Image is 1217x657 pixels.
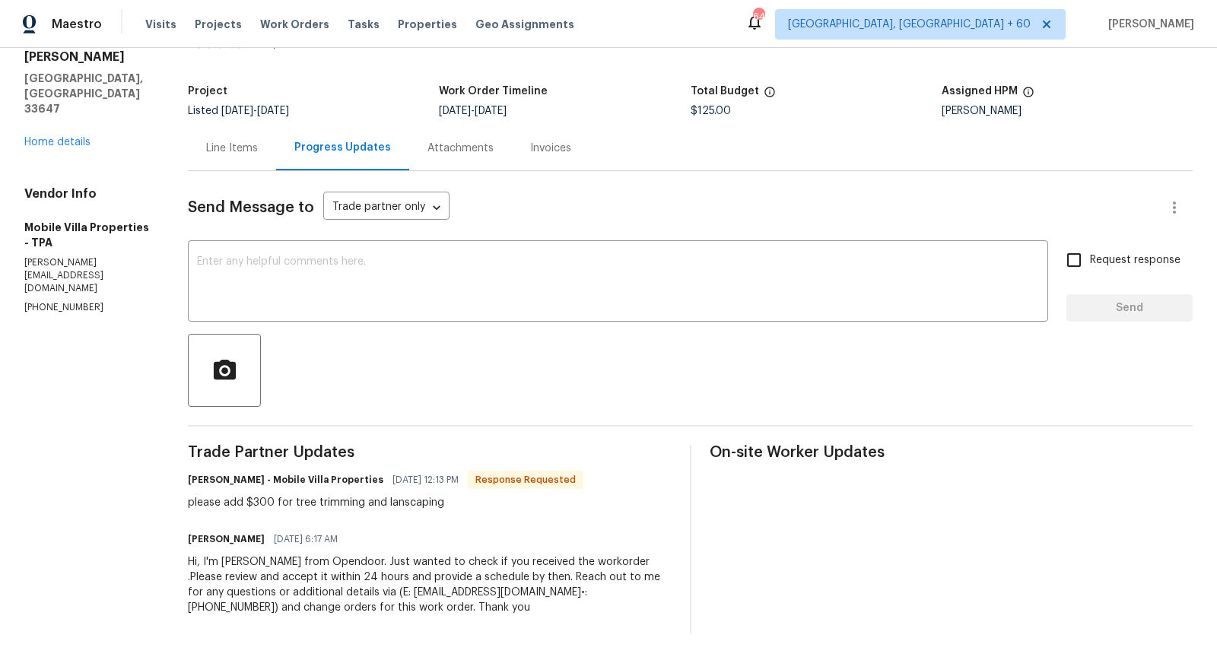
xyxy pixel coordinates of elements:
[24,34,151,65] h2: [STREET_ADDRESS][PERSON_NAME]
[260,17,329,32] span: Work Orders
[206,141,258,156] div: Line Items
[392,472,459,487] span: [DATE] 12:13 PM
[145,17,176,32] span: Visits
[221,106,253,116] span: [DATE]
[221,106,289,116] span: -
[188,86,227,97] h5: Project
[188,495,583,510] div: please add $300 for tree trimming and lanscaping
[710,445,1193,460] span: On-site Worker Updates
[24,256,151,295] p: [PERSON_NAME][EMAIL_ADDRESS][DOMAIN_NAME]
[764,86,776,106] span: The total cost of line items that have been proposed by Opendoor. This sum includes line items th...
[788,17,1031,32] span: [GEOGRAPHIC_DATA], [GEOGRAPHIC_DATA] + 60
[24,137,91,148] a: Home details
[1090,252,1180,268] span: Request response
[188,200,314,215] span: Send Message to
[469,472,582,487] span: Response Requested
[24,71,151,116] h5: [GEOGRAPHIC_DATA], [GEOGRAPHIC_DATA] 33647
[753,9,764,24] div: 644
[1022,86,1034,106] span: The hpm assigned to this work order.
[439,86,548,97] h5: Work Order Timeline
[348,19,380,30] span: Tasks
[691,106,731,116] span: $125.00
[691,86,759,97] h5: Total Budget
[439,106,471,116] span: [DATE]
[188,472,383,487] h6: [PERSON_NAME] - Mobile Villa Properties
[427,141,494,156] div: Attachments
[195,17,242,32] span: Projects
[24,220,151,250] h5: Mobile Villa Properties - TPA
[188,106,289,116] span: Listed
[942,86,1018,97] h5: Assigned HPM
[257,106,289,116] span: [DATE]
[188,532,265,547] h6: [PERSON_NAME]
[323,195,450,221] div: Trade partner only
[439,106,507,116] span: -
[24,186,151,202] h4: Vendor Info
[1102,17,1194,32] span: [PERSON_NAME]
[942,106,1193,116] div: [PERSON_NAME]
[475,17,574,32] span: Geo Assignments
[52,17,102,32] span: Maestro
[398,17,457,32] span: Properties
[530,141,571,156] div: Invoices
[188,554,671,615] div: Hi, I'm [PERSON_NAME] from Opendoor. Just wanted to check if you received the workorder .Please r...
[24,301,151,314] p: [PHONE_NUMBER]
[475,106,507,116] span: [DATE]
[294,140,391,155] div: Progress Updates
[188,445,671,460] span: Trade Partner Updates
[274,532,338,547] span: [DATE] 6:17 AM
